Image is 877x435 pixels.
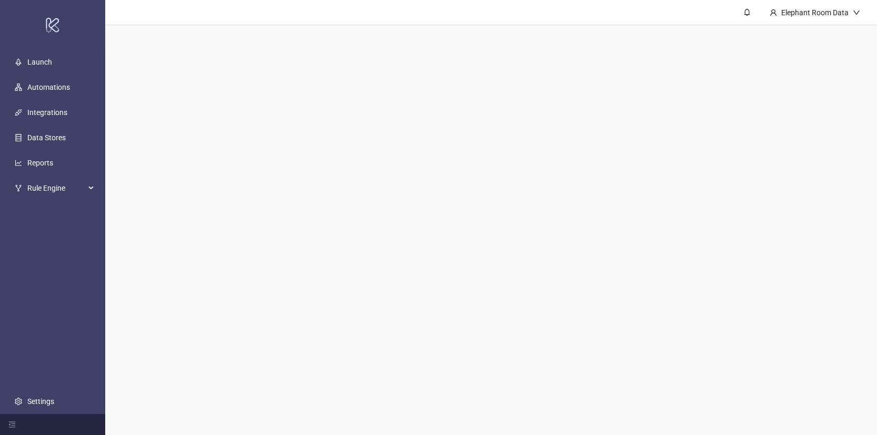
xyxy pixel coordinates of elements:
[770,9,777,16] span: user
[27,108,67,117] a: Integrations
[27,397,54,406] a: Settings
[27,58,52,66] a: Launch
[27,159,53,167] a: Reports
[743,8,751,16] span: bell
[15,184,22,192] span: fork
[27,133,66,142] a: Data Stores
[27,178,85,199] span: Rule Engine
[27,83,70,91] a: Automations
[853,9,860,16] span: down
[8,421,16,428] span: menu-fold
[777,7,853,18] div: Elephant Room Data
